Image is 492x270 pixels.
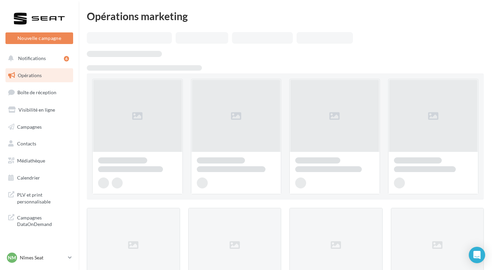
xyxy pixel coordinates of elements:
span: Boîte de réception [17,89,56,95]
span: Campagnes DataOnDemand [17,213,70,228]
button: Nouvelle campagne [5,32,73,44]
a: PLV et print personnalisable [4,187,74,208]
a: Médiathèque [4,154,74,168]
span: Médiathèque [17,158,45,164]
p: Nîmes Seat [20,254,65,261]
span: Contacts [17,141,36,146]
div: 6 [64,56,69,61]
a: Boîte de réception [4,85,74,100]
span: Visibilité en ligne [18,107,55,113]
button: Notifications 6 [4,51,72,66]
a: Visibilité en ligne [4,103,74,117]
span: PLV et print personnalisable [17,190,70,205]
div: Opérations marketing [87,11,484,21]
span: Notifications [18,55,46,61]
a: Nm Nîmes Seat [5,251,73,264]
span: Opérations [18,72,42,78]
a: Contacts [4,137,74,151]
div: Open Intercom Messenger [469,247,485,263]
a: Campagnes [4,120,74,134]
span: Nm [8,254,16,261]
span: Campagnes [17,124,42,129]
a: Campagnes DataOnDemand [4,210,74,230]
a: Opérations [4,68,74,83]
span: Calendrier [17,175,40,181]
a: Calendrier [4,171,74,185]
